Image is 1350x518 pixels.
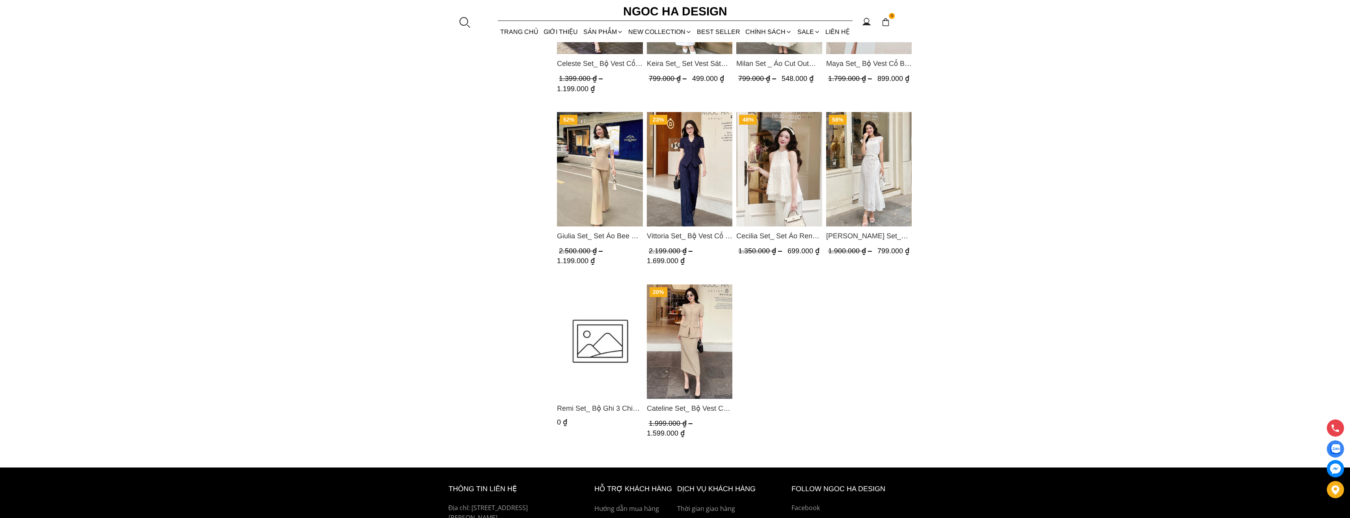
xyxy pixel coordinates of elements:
a: Product image - Giulia Set_ Set Áo Bee Mix Cổ Trắng Đính Cúc Quần Loe BQ014 [557,112,643,226]
div: SẢN PHẨM [581,21,626,42]
span: 548.000 ₫ [782,75,814,82]
span: 1.999.000 ₫ [648,419,694,427]
span: 699.000 ₫ [788,247,819,255]
span: 1.350.000 ₫ [738,247,784,255]
span: 899.000 ₫ [877,75,909,82]
a: Product image - Vittoria Set_ Bộ Vest Cổ V Quần Suông Kẻ Sọc BQ013 [646,112,732,226]
a: Link to Remi Set_ Bộ Ghi 3 Chi Tiết Quần Suông BQ012 [557,403,643,414]
span: 2.500.000 ₫ [559,247,605,255]
span: 1.199.000 ₫ [557,257,595,265]
span: 799.000 ₫ [877,247,909,255]
a: BEST SELLER [695,21,743,42]
span: 799.000 ₫ [648,75,688,82]
img: img-CART-ICON-ksit0nf1 [881,18,890,26]
img: Display image [1330,444,1340,454]
span: 1.599.000 ₫ [646,429,684,437]
a: GIỚI THIỆU [541,21,581,42]
span: Vittoria Set_ Bộ Vest Cổ V Quần Suông Kẻ Sọc BQ013 [646,230,732,241]
a: TRANG CHỦ [498,21,541,42]
a: Link to Isabella Set_ Bộ Ren Áo Sơ Mi Vai Chờm Chân Váy Đuôi Cá Màu Trắng BJ139 [826,230,912,241]
a: Product image - Cecilia Set_ Set Áo Ren Cổ Yếm Quần Suông Màu Kem BQ015 [736,112,822,226]
img: Giulia Set_ Set Áo Bee Mix Cổ Trắng Đính Cúc Quần Loe BQ014 [557,112,643,226]
a: messenger [1327,460,1344,477]
a: Thời gian giao hàng [677,504,788,514]
h6: thông tin liên hệ [449,483,576,495]
span: Milan Set _ Áo Cut Out Tùng Không Tay Kết Hợp Chân Váy Xếp Ly A1080+CV139 [736,58,822,69]
img: Vittoria Set_ Bộ Vest Cổ V Quần Suông Kẻ Sọc BQ013 [646,112,732,226]
a: Hướng dẫn mua hàng [594,504,673,514]
h6: hỗ trợ khách hàng [594,483,673,495]
span: Maya Set_ Bộ Vest Cổ Bẻ Chân Váy Xẻ Màu Đen, Trắng BJ140 [826,58,912,69]
span: Celeste Set_ Bộ Vest Cổ Tròn Chân Váy Nhún Xòe Màu Xanh Bò BJ142 [557,58,643,69]
h6: Follow ngoc ha Design [791,483,902,495]
a: Link to Cateline Set_ Bộ Vest Cổ V Đính Cúc Nhí Chân Váy Bút Chì BJ127 [646,403,732,414]
a: Ngoc Ha Design [616,2,734,21]
a: Link to Celeste Set_ Bộ Vest Cổ Tròn Chân Váy Nhún Xòe Màu Xanh Bò BJ142 [557,58,643,69]
a: Product image - Remi Set_ Bộ Ghi 3 Chi Tiết Quần Suông BQ012 [557,284,643,399]
a: NEW COLLECTION [626,21,694,42]
img: Isabella Set_ Bộ Ren Áo Sơ Mi Vai Chờm Chân Váy Đuôi Cá Màu Trắng BJ139 [826,112,912,226]
span: [PERSON_NAME] Set_ Bộ Ren Áo Sơ Mi Vai Chờm Chân Váy Đuôi Cá Màu Trắng BJ139 [826,230,912,241]
span: 0 [889,13,895,19]
span: 799.000 ₫ [738,75,778,82]
span: 1.799.000 ₫ [828,75,873,82]
img: Remi Set_ Bộ Ghi 3 Chi Tiết Quần Suông BQ012 [557,284,643,399]
span: 1.900.000 ₫ [828,247,873,255]
a: Link to Giulia Set_ Set Áo Bee Mix Cổ Trắng Đính Cúc Quần Loe BQ014 [557,230,643,241]
a: Product image - Isabella Set_ Bộ Ren Áo Sơ Mi Vai Chờm Chân Váy Đuôi Cá Màu Trắng BJ139 [826,112,912,226]
a: Product image - Cateline Set_ Bộ Vest Cổ V Đính Cúc Nhí Chân Váy Bút Chì BJ127 [646,284,732,399]
a: Link to Keira Set_ Set Vest Sát Nách Kết Hợp Chân Váy Bút Chì Mix Áo Khoác BJ141+ A1083 [646,58,732,69]
a: Link to Cecilia Set_ Set Áo Ren Cổ Yếm Quần Suông Màu Kem BQ015 [736,230,822,241]
div: Chính sách [743,21,795,42]
a: LIÊN HỆ [823,21,852,42]
span: 499.000 ₫ [692,75,724,82]
span: 2.199.000 ₫ [648,247,694,255]
span: Keira Set_ Set Vest Sát Nách Kết Hợp Chân Váy Bút Chì Mix Áo Khoác BJ141+ A1083 [646,58,732,69]
a: SALE [795,21,823,42]
a: Link to Vittoria Set_ Bộ Vest Cổ V Quần Suông Kẻ Sọc BQ013 [646,230,732,241]
h6: Dịch vụ khách hàng [677,483,788,495]
a: Facebook [791,503,902,513]
a: Display image [1327,440,1344,458]
span: Remi Set_ Bộ Ghi 3 Chi Tiết Quần Suông BQ012 [557,403,643,414]
a: Link to Maya Set_ Bộ Vest Cổ Bẻ Chân Váy Xẻ Màu Đen, Trắng BJ140 [826,58,912,69]
span: Cateline Set_ Bộ Vest Cổ V Đính Cúc Nhí Chân Váy Bút Chì BJ127 [646,403,732,414]
span: 1.399.000 ₫ [559,75,605,82]
span: Giulia Set_ Set Áo Bee Mix Cổ Trắng Đính Cúc Quần Loe BQ014 [557,230,643,241]
a: Link to Milan Set _ Áo Cut Out Tùng Không Tay Kết Hợp Chân Váy Xếp Ly A1080+CV139 [736,58,822,69]
img: Cateline Set_ Bộ Vest Cổ V Đính Cúc Nhí Chân Váy Bút Chì BJ127 [646,284,732,399]
img: Cecilia Set_ Set Áo Ren Cổ Yếm Quần Suông Màu Kem BQ015 [736,112,822,226]
span: 1.699.000 ₫ [646,257,684,265]
span: 1.199.000 ₫ [557,85,595,93]
span: Cecilia Set_ Set Áo Ren Cổ Yếm Quần Suông Màu Kem BQ015 [736,230,822,241]
span: 0 ₫ [557,418,567,426]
